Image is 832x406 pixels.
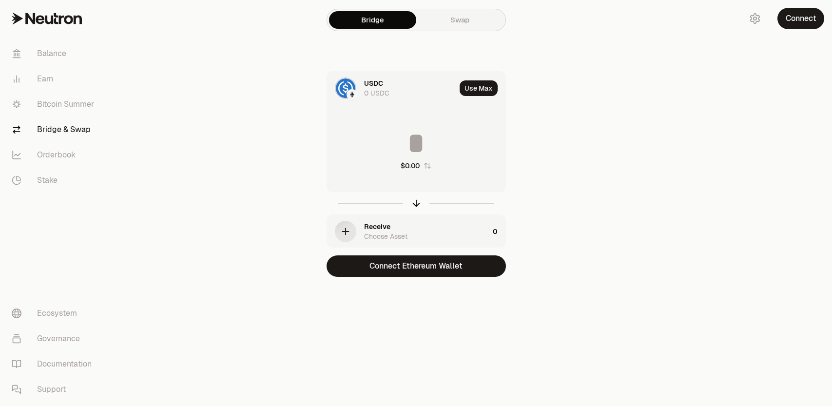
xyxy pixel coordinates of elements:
[416,11,503,29] a: Swap
[4,66,105,92] a: Earn
[329,11,416,29] a: Bridge
[4,168,105,193] a: Stake
[336,78,355,98] img: USDC Logo
[460,80,498,96] button: Use Max
[4,351,105,377] a: Documentation
[364,78,383,88] div: USDC
[327,255,506,277] button: Connect Ethereum Wallet
[364,88,389,98] div: 0 USDC
[401,161,431,171] button: $0.00
[4,41,105,66] a: Balance
[327,215,505,248] button: ReceiveChoose Asset0
[364,232,407,241] div: Choose Asset
[4,326,105,351] a: Governance
[777,8,824,29] button: Connect
[4,92,105,117] a: Bitcoin Summer
[4,301,105,326] a: Ecosystem
[401,161,420,171] div: $0.00
[327,215,489,248] div: ReceiveChoose Asset
[4,142,105,168] a: Orderbook
[493,215,505,248] div: 0
[348,90,356,99] img: Ethereum Logo
[364,222,390,232] div: Receive
[4,117,105,142] a: Bridge & Swap
[4,377,105,402] a: Support
[327,72,456,105] div: USDC LogoEthereum LogoUSDC0 USDC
